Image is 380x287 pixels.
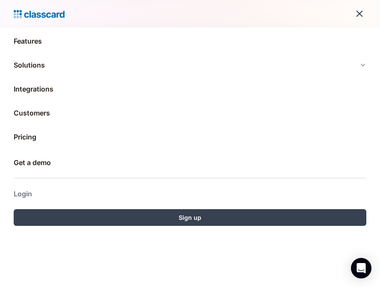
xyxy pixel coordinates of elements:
[14,152,366,173] a: Get a demo
[14,31,366,51] a: Features
[179,213,201,222] div: Sign up
[349,3,366,24] div: menu
[14,55,366,75] div: Solutions
[14,79,366,99] a: Integrations
[14,60,45,70] div: Solutions
[14,103,366,123] a: Customers
[14,8,65,20] a: home
[14,127,366,147] a: Pricing
[351,258,371,278] div: Open Intercom Messenger
[14,183,366,204] a: Login
[14,209,366,226] a: Sign up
